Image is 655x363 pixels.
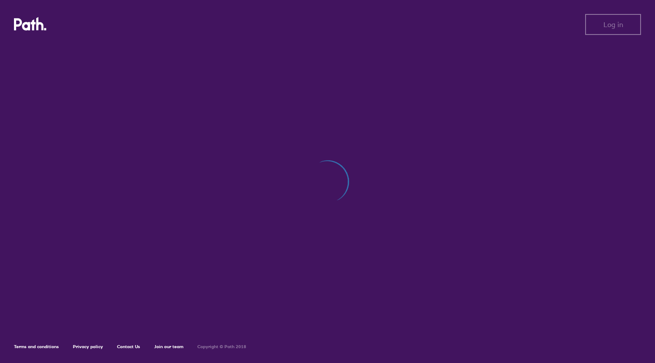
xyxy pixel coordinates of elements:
span: Log in [603,21,623,28]
a: Privacy policy [73,344,103,349]
a: Join our team [154,344,183,349]
h6: Copyright © Path 2018 [197,344,246,349]
button: Log in [585,14,641,35]
a: Contact Us [117,344,140,349]
a: Terms and conditions [14,344,59,349]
